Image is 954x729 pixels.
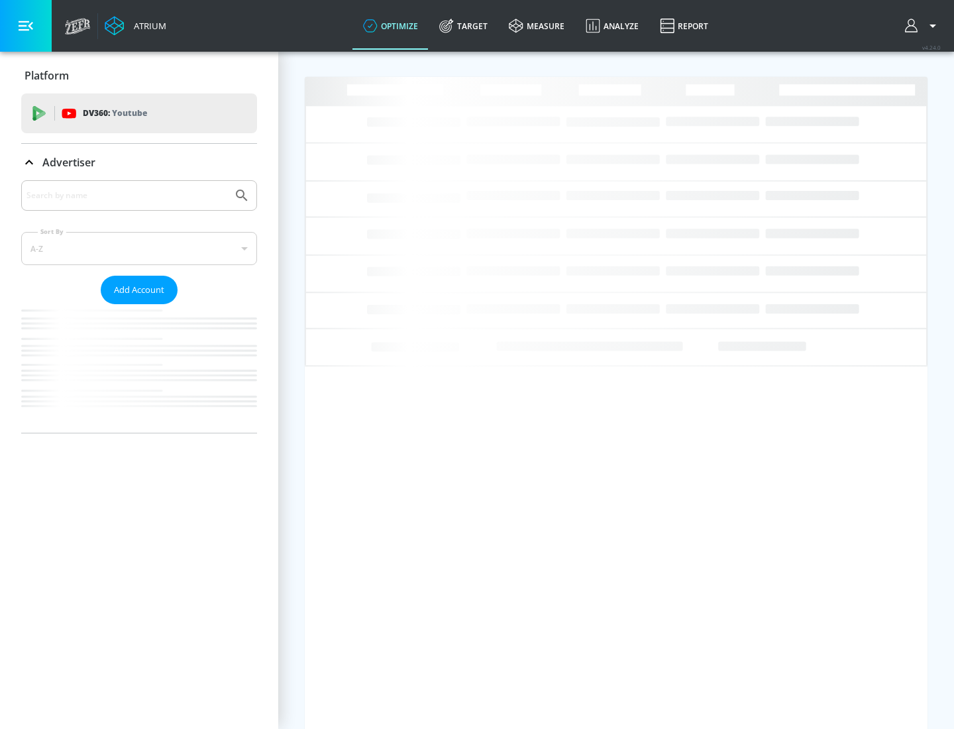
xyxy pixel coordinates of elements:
p: Platform [25,68,69,83]
div: Atrium [129,20,166,32]
span: Add Account [114,282,164,298]
div: Platform [21,57,257,94]
p: Advertiser [42,155,95,170]
a: Target [429,2,498,50]
a: Analyze [575,2,649,50]
div: Advertiser [21,144,257,181]
a: Report [649,2,719,50]
a: measure [498,2,575,50]
nav: list of Advertiser [21,304,257,433]
label: Sort By [38,227,66,236]
input: Search by name [26,187,227,204]
p: DV360: [83,106,147,121]
p: Youtube [112,106,147,120]
div: Advertiser [21,180,257,433]
a: optimize [352,2,429,50]
button: Add Account [101,276,178,304]
div: DV360: Youtube [21,93,257,133]
a: Atrium [105,16,166,36]
span: v 4.24.0 [922,44,941,51]
div: A-Z [21,232,257,265]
